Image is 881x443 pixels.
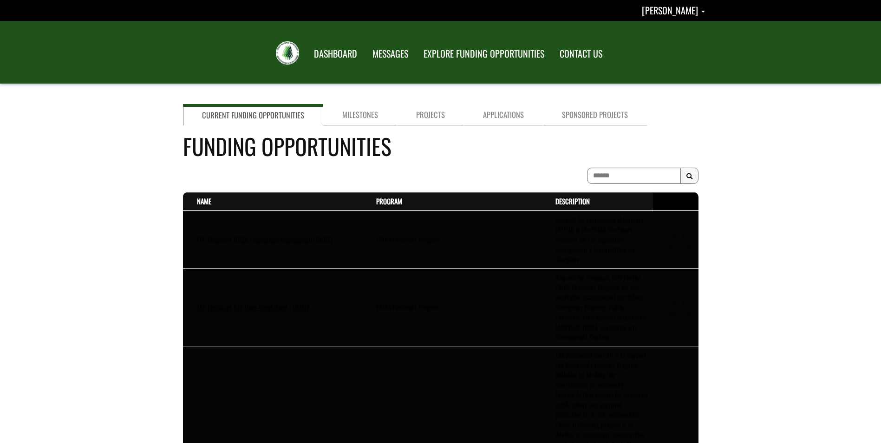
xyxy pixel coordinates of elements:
a: DASHBOARD [307,42,364,65]
a: Program [376,196,402,206]
a: Sponsored Projects [543,104,647,125]
button: Search Results [680,168,698,184]
td: FRIAA FireSmart Program [362,211,542,269]
a: Start an Application [667,297,695,317]
a: Projects [397,104,464,125]
a: FFP-FireSmart RFP (Non-Vegetation) - [DATE] [197,302,309,312]
h4: Funding Opportunities [183,130,698,163]
img: FRIAA Submissions Portal [276,41,299,65]
a: Start an Application [667,229,695,249]
a: MESSAGES [365,42,415,65]
a: Milestones [323,104,397,125]
td: Request for Proposals (RFP) in the FRIAA FireSmart Program, for non-vegetation management discipl... [542,268,653,346]
a: Cristina Shantz [642,3,705,17]
a: EXPLORE FUNDING OPPORTUNITIES [417,42,551,65]
td: FRIAA FireSmart Program [362,268,542,346]
td: FFP-FireSmart RFP (Non-Vegetation) - July 2025 [183,268,362,346]
a: Name [197,196,211,206]
a: Description [555,196,590,206]
a: CONTACT US [553,42,609,65]
input: To search on partial text, use the asterisk (*) wildcard character. [587,168,681,184]
td: Request for Expressions of Interest (RFEOI) in the FRIAA FireSmart Program, for the vegetation ma... [542,211,653,269]
a: Current Funding Opportunities [183,104,323,125]
nav: Main Navigation [306,39,609,65]
a: FFP-FireSmart RFEOI (Vegetation Management) [DATE] [197,234,333,244]
td: FFP-FireSmart RFEOI (Vegetation Management) July 2025 [183,211,362,269]
span: [PERSON_NAME] [642,3,698,17]
a: Applications [464,104,543,125]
